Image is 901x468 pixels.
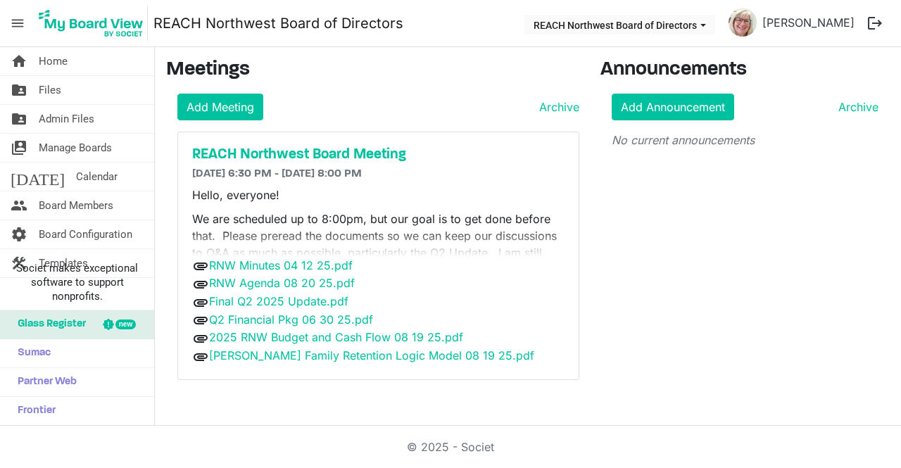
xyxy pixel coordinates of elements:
[177,94,263,120] a: Add Meeting
[11,47,27,75] span: home
[192,294,209,311] span: attachment
[166,58,579,82] h3: Meetings
[192,258,209,274] span: attachment
[153,9,403,37] a: REACH Northwest Board of Directors
[209,276,355,290] a: RNW Agenda 08 20 25.pdf
[115,320,136,329] div: new
[209,312,373,327] a: Q2 Financial Pkg 06 30 25.pdf
[11,220,27,248] span: settings
[192,186,565,203] p: Hello, everyone!
[860,8,890,38] button: logout
[39,76,61,104] span: Files
[11,249,27,277] span: construction
[76,163,118,191] span: Calendar
[11,191,27,220] span: people
[524,15,715,34] button: REACH Northwest Board of Directors dropdownbutton
[34,6,153,41] a: My Board View Logo
[209,294,348,308] a: Final Q2 2025 Update.pdf
[833,99,878,115] a: Archive
[192,210,565,295] p: We are scheduled up to 8:00pm, but our goal is to get done before that. Please preread the docume...
[39,134,112,162] span: Manage Boards
[34,6,148,41] img: My Board View Logo
[39,249,88,277] span: Templates
[39,191,113,220] span: Board Members
[612,94,734,120] a: Add Announcement
[39,220,132,248] span: Board Configuration
[11,163,65,191] span: [DATE]
[612,132,878,148] p: No current announcements
[192,167,565,181] h6: [DATE] 6:30 PM - [DATE] 8:00 PM
[11,310,86,339] span: Glass Register
[192,146,565,163] a: REACH Northwest Board Meeting
[192,276,209,293] span: attachment
[600,58,890,82] h3: Announcements
[209,348,534,362] a: [PERSON_NAME] Family Retention Logic Model 08 19 25.pdf
[757,8,860,37] a: [PERSON_NAME]
[729,8,757,37] img: xNcca4RRyg0UDEizl6vavh_oV_zajZ-egsVvuq0KMR1dYo1R1Y746B5yP5oX2tHc_nlwffgkDc68gwoorz6olQ_thumb.png
[407,440,494,454] a: © 2025 - Societ
[11,134,27,162] span: switch_account
[11,397,56,425] span: Frontier
[11,76,27,104] span: folder_shared
[192,330,209,347] span: attachment
[192,348,209,365] span: attachment
[11,368,77,396] span: Partner Web
[11,105,27,133] span: folder_shared
[192,312,209,329] span: attachment
[39,47,68,75] span: Home
[39,105,94,133] span: Admin Files
[209,258,353,272] a: RNW Minutes 04 12 25.pdf
[4,10,31,37] span: menu
[209,330,463,344] a: 2025 RNW Budget and Cash Flow 08 19 25.pdf
[6,261,148,303] span: Societ makes exceptional software to support nonprofits.
[534,99,579,115] a: Archive
[11,339,51,367] span: Sumac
